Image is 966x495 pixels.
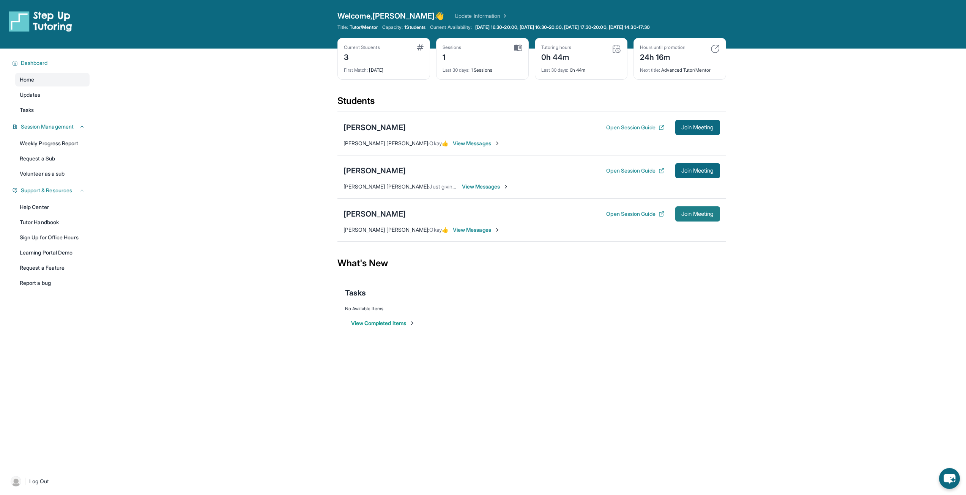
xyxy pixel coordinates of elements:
button: chat-button [939,468,960,489]
img: Chevron-Right [503,184,509,190]
span: Home [20,76,34,83]
button: View Completed Items [351,319,415,327]
span: Updates [20,91,41,99]
div: 24h 16m [640,50,685,63]
div: Advanced Tutor/Mentor [640,63,720,73]
span: [DATE] 16:30-20:00, [DATE] 16:30-20:00, [DATE] 17:30-20:00, [DATE] 14:30-17:30 [475,24,650,30]
span: Log Out [29,478,49,485]
img: card [612,44,621,53]
button: Join Meeting [675,120,720,135]
span: Just giving a 25 minute heads up until the meet [429,183,544,190]
span: First Match : [344,67,368,73]
img: card [417,44,424,50]
img: Chevron-Right [494,140,500,146]
span: 1 Students [404,24,425,30]
div: Students [337,95,726,112]
a: Home [15,73,90,86]
div: Current Students [344,44,380,50]
div: [PERSON_NAME] [344,209,406,219]
a: Report a bug [15,276,90,290]
div: Hours until promotion [640,44,685,50]
img: user-img [11,476,21,487]
span: Join Meeting [681,168,714,173]
div: 1 [443,50,462,63]
div: 1 Sessions [443,63,522,73]
span: View Messages [453,140,500,147]
a: Tasks [15,103,90,117]
span: Session Management [21,123,74,130]
button: Session Management [18,123,85,130]
span: Last 30 days : [541,67,569,73]
button: Open Session Guide [606,210,664,218]
a: Request a Sub [15,152,90,165]
a: Updates [15,88,90,102]
span: Title: [337,24,348,30]
div: 0h 44m [541,63,621,73]
button: Open Session Guide [606,124,664,131]
span: [PERSON_NAME] [PERSON_NAME] : [344,140,430,146]
button: Join Meeting [675,163,720,178]
span: Tasks [20,106,34,114]
button: Join Meeting [675,206,720,222]
span: Tasks [345,288,366,298]
span: [PERSON_NAME] [PERSON_NAME] : [344,226,430,233]
span: Join Meeting [681,125,714,130]
a: Weekly Progress Report [15,137,90,150]
a: Volunteer as a sub [15,167,90,181]
a: |Log Out [8,473,90,490]
span: Join Meeting [681,212,714,216]
span: Okay👍 [429,140,448,146]
img: Chevron Right [500,12,508,20]
a: Learning Portal Demo [15,246,90,259]
span: Last 30 days : [443,67,470,73]
span: Capacity: [382,24,403,30]
a: [DATE] 16:30-20:00, [DATE] 16:30-20:00, [DATE] 17:30-20:00, [DATE] 14:30-17:30 [474,24,651,30]
a: Sign Up for Office Hours [15,231,90,244]
span: View Messages [462,183,509,190]
div: [PERSON_NAME] [344,165,406,176]
div: 3 [344,50,380,63]
div: [PERSON_NAME] [344,122,406,133]
div: Sessions [443,44,462,50]
button: Dashboard [18,59,85,67]
img: Chevron-Right [494,227,500,233]
a: Update Information [455,12,508,20]
img: card [711,44,720,53]
button: Open Session Guide [606,167,664,174]
span: View Messages [453,226,500,234]
span: Okay👍 [429,226,448,233]
span: Support & Resources [21,187,72,194]
div: What's New [337,247,726,280]
span: | [24,477,26,486]
div: Tutoring hours [541,44,572,50]
span: Current Availability: [430,24,472,30]
img: card [514,44,522,51]
img: logo [9,11,72,32]
a: Tutor Handbook [15,215,90,229]
a: Help Center [15,200,90,214]
div: [DATE] [344,63,424,73]
div: 0h 44m [541,50,572,63]
span: Dashboard [21,59,48,67]
span: Welcome, [PERSON_NAME] 👋 [337,11,444,21]
span: Tutor/Mentor [350,24,378,30]
a: Request a Feature [15,261,90,275]
span: [PERSON_NAME] [PERSON_NAME] : [344,183,430,190]
span: Next title : [640,67,660,73]
div: No Available Items [345,306,719,312]
button: Support & Resources [18,187,85,194]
